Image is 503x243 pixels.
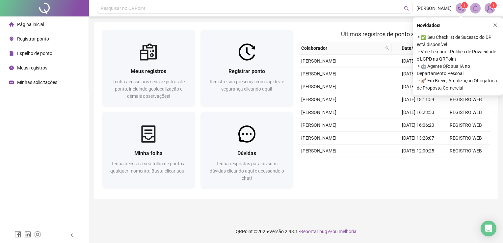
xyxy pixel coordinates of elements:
span: [PERSON_NAME] [301,122,336,128]
span: [PERSON_NAME] [301,97,336,102]
span: Meus registros [131,68,166,74]
span: Registrar ponto [228,68,265,74]
span: environment [9,37,14,41]
td: [DATE] 09:44:29 [394,67,442,80]
span: [PERSON_NAME] [301,84,336,89]
span: bell [472,5,478,11]
span: instagram [34,231,41,238]
img: 95177 [485,3,495,13]
span: Meus registros [17,65,47,70]
span: search [385,46,389,50]
span: close [493,23,497,28]
span: facebook [14,231,21,238]
span: search [404,6,409,11]
span: left [70,233,74,237]
span: 1 [463,3,466,8]
span: home [9,22,14,27]
span: Dúvidas [237,150,256,156]
span: [PERSON_NAME] [301,135,336,141]
span: linkedin [24,231,31,238]
span: Registrar ponto [17,36,49,41]
td: [DATE] 09:55:26 [394,55,442,67]
span: schedule [9,80,14,85]
td: [DATE] 18:11:59 [394,93,442,106]
span: ⚬ 🚀 Em Breve, Atualização Obrigatória de Proposta Comercial [417,77,499,92]
td: [DATE] 12:00:25 [394,145,442,157]
td: [DATE] 07:56:41 [394,80,442,93]
span: Tenha acesso aos seus registros de ponto, incluindo geolocalização e demais observações! [113,79,185,99]
span: Página inicial [17,22,44,27]
span: [PERSON_NAME] [301,110,336,115]
span: clock-circle [9,66,14,70]
span: Espelho de ponto [17,51,52,56]
span: Colaborador [301,44,383,52]
span: Registre sua presença com rapidez e segurança clicando aqui! [210,79,284,92]
td: REGISTRO WEB [442,132,490,145]
span: Versão [269,229,284,234]
td: REGISTRO WEB [442,145,490,157]
span: Minhas solicitações [17,80,57,85]
span: Tenha acesso a sua folha de ponto a qualquer momento. Basta clicar aqui! [110,161,187,174]
sup: Atualize o seu contato no menu Meus Dados [490,2,497,9]
span: Data/Hora [394,44,430,52]
span: [PERSON_NAME] [301,148,336,153]
span: 1 [492,3,495,8]
span: Minha folha [134,150,163,156]
span: search [384,43,390,53]
td: [DATE] 16:06:20 [394,119,442,132]
footer: QRPoint © 2025 - 2.93.1 - [89,220,503,243]
a: Minha folhaTenha acesso a sua folha de ponto a qualquer momento. Basta clicar aqui! [102,112,195,188]
a: Meus registrosTenha acesso aos seus registros de ponto, incluindo geolocalização e demais observa... [102,30,195,106]
td: REGISTRO WEB [442,93,490,106]
span: ⚬ Vale Lembrar: Política de Privacidade e LGPD na QRPoint [417,48,499,63]
td: REGISTRO WEB [442,106,490,119]
span: ⚬ 🤖 Agente QR: sua IA no Departamento Pessoal [417,63,499,77]
a: Registrar pontoRegistre sua presença com rapidez e segurança clicando aqui! [200,30,294,106]
div: Open Intercom Messenger [481,221,496,236]
span: [PERSON_NAME] [301,71,336,76]
span: file [9,51,14,56]
td: [DATE] 13:28:07 [394,132,442,145]
span: Reportar bug e/ou melhoria [300,229,357,234]
span: ⚬ ✅ Seu Checklist de Sucesso do DP está disponível [417,34,499,48]
span: Últimos registros de ponto sincronizados [341,31,447,38]
th: Data/Hora [392,42,438,55]
td: [DATE] 16:23:53 [394,106,442,119]
td: REGISTRO WEB [442,119,490,132]
span: notification [458,5,464,11]
span: Novidades ! [417,22,440,29]
span: [PERSON_NAME] [416,5,452,12]
span: Tenha respostas para as suas dúvidas clicando aqui e acessando o chat! [210,161,284,181]
a: DúvidasTenha respostas para as suas dúvidas clicando aqui e acessando o chat! [200,112,294,188]
sup: 1 [461,2,468,9]
span: [PERSON_NAME] [301,58,336,64]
